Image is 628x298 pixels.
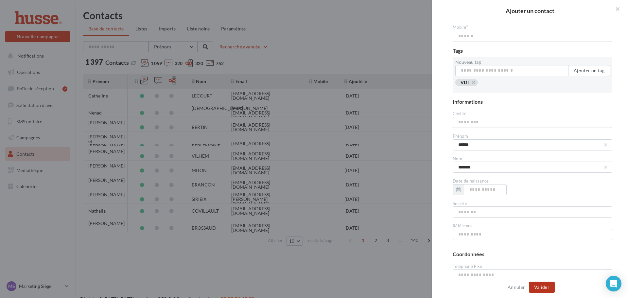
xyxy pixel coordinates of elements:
[453,98,612,106] div: Informations
[453,178,612,184] div: Date de naissance
[505,283,528,291] button: Annuler
[568,65,610,76] button: Ajouter un tag
[453,156,612,162] div: Nom
[453,223,612,229] div: Référence
[453,47,612,55] div: Tags
[453,251,612,258] div: Coordonnées
[453,23,612,31] div: Mobile
[529,282,555,293] button: Valider
[442,8,618,14] h2: Ajouter un contact
[453,263,612,270] div: Téléphone Fixe
[453,133,612,139] div: Prénom
[461,80,469,85] div: VDI
[606,276,621,291] div: Open Intercom Messenger
[455,60,610,64] label: Nouveau tag
[453,111,612,117] div: Civilité
[453,201,612,207] div: Société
